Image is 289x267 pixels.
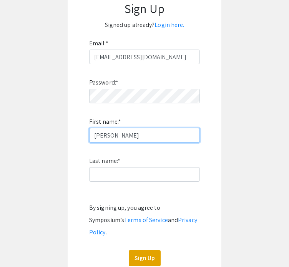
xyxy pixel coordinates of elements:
h1: Sign Up [75,1,214,16]
label: First name: [89,116,121,128]
p: Signed up already? [75,19,214,31]
label: Last name: [89,155,120,167]
label: Email: [89,37,108,50]
a: Login here. [154,21,184,29]
a: Privacy Policy [89,216,197,236]
label: Password: [89,76,118,89]
button: Sign Up [129,250,161,266]
a: Terms of Service [124,216,168,224]
div: By signing up, you agree to Symposium’s and . [89,202,200,239]
iframe: Chat [6,232,33,261]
